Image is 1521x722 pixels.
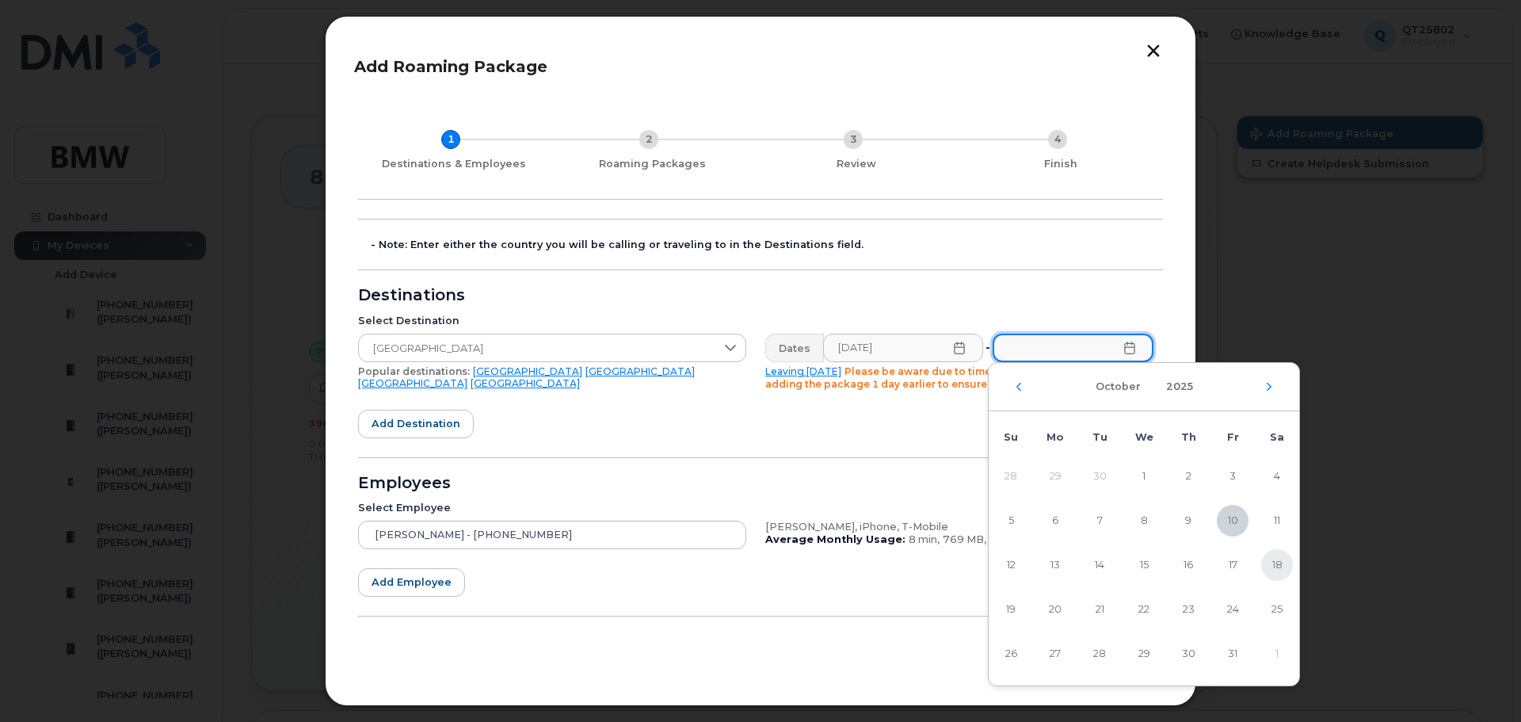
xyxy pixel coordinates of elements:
[1077,499,1122,543] td: 7
[358,477,1163,490] div: Employees
[1172,594,1204,625] span: 23
[1128,594,1160,625] span: 22
[1255,454,1299,499] td: 4
[995,505,1027,537] span: 5
[909,533,940,545] span: 8 min,
[358,315,746,327] div: Select Destination
[1014,382,1024,392] button: Previous Month
[1077,632,1122,676] td: 28
[1033,499,1077,543] td: 6
[1033,454,1077,499] td: 29
[1122,632,1166,676] td: 29
[1084,505,1115,537] span: 7
[1210,632,1255,676] td: 31
[371,239,1163,251] div: - Note: Enter either the country you will be calling or traveling to in the Destinations field.
[1217,505,1248,537] span: 10
[1135,431,1153,443] span: We
[1039,505,1071,537] span: 6
[1217,638,1248,670] span: 31
[995,549,1027,581] span: 12
[556,158,748,170] div: Roaming Packages
[1181,431,1196,443] span: Th
[359,334,715,363] span: Germany
[1172,549,1204,581] span: 16
[1261,594,1293,625] span: 25
[760,158,952,170] div: Review
[1261,505,1293,537] span: 11
[765,365,1135,390] span: Please be aware due to time differences we recommend adding the package 1 day earlier to ensure n...
[358,410,474,438] button: Add destination
[639,130,658,149] div: 2
[1033,632,1077,676] td: 27
[1077,587,1122,632] td: 21
[1227,431,1239,443] span: Fr
[1166,499,1210,543] td: 9
[989,499,1033,543] td: 5
[995,638,1027,670] span: 26
[844,130,863,149] div: 3
[372,575,452,590] span: Add employee
[1264,382,1274,392] button: Next Month
[1261,460,1293,492] span: 4
[585,365,695,377] a: [GEOGRAPHIC_DATA]
[993,334,1153,362] input: Please fill out this field
[1210,543,1255,587] td: 17
[989,543,1033,587] td: 12
[989,454,1033,499] td: 28
[1172,638,1204,670] span: 30
[1033,587,1077,632] td: 20
[358,568,465,597] button: Add employee
[1046,431,1064,443] span: Mo
[1261,549,1293,581] span: 18
[1084,638,1115,670] span: 28
[765,533,905,545] b: Average Monthly Usage:
[1128,505,1160,537] span: 8
[1039,549,1071,581] span: 13
[1166,543,1210,587] td: 16
[982,334,993,362] div: -
[989,587,1033,632] td: 19
[471,377,580,389] a: [GEOGRAPHIC_DATA]
[1084,594,1115,625] span: 21
[1128,549,1160,581] span: 15
[372,416,460,431] span: Add destination
[765,521,1153,533] div: [PERSON_NAME], iPhone, T-Mobile
[823,334,983,362] input: Please fill out this field
[1077,543,1122,587] td: 14
[1092,431,1107,443] span: Tu
[965,158,1157,170] div: Finish
[354,57,547,76] span: Add Roaming Package
[1255,632,1299,676] td: 1
[358,521,746,549] input: Search device
[1077,454,1122,499] td: 30
[473,365,582,377] a: [GEOGRAPHIC_DATA]
[1128,460,1160,492] span: 1
[1255,587,1299,632] td: 25
[943,533,986,545] span: 769 MB,
[1086,372,1150,401] button: Choose Month
[1122,454,1166,499] td: 1
[1255,499,1299,543] td: 11
[1166,454,1210,499] td: 2
[358,365,470,377] span: Popular destinations:
[1217,460,1248,492] span: 3
[989,632,1033,676] td: 26
[1270,431,1284,443] span: Sa
[1210,454,1255,499] td: 3
[1004,431,1018,443] span: Su
[1084,549,1115,581] span: 14
[1033,543,1077,587] td: 13
[1172,460,1204,492] span: 2
[1128,638,1160,670] span: 29
[1255,543,1299,587] td: 18
[1039,594,1071,625] span: 20
[1166,632,1210,676] td: 30
[1048,130,1067,149] div: 4
[1210,587,1255,632] td: 24
[1166,587,1210,632] td: 23
[988,362,1300,686] div: Choose Date
[1039,638,1071,670] span: 27
[1122,587,1166,632] td: 22
[1122,499,1166,543] td: 8
[1122,543,1166,587] td: 15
